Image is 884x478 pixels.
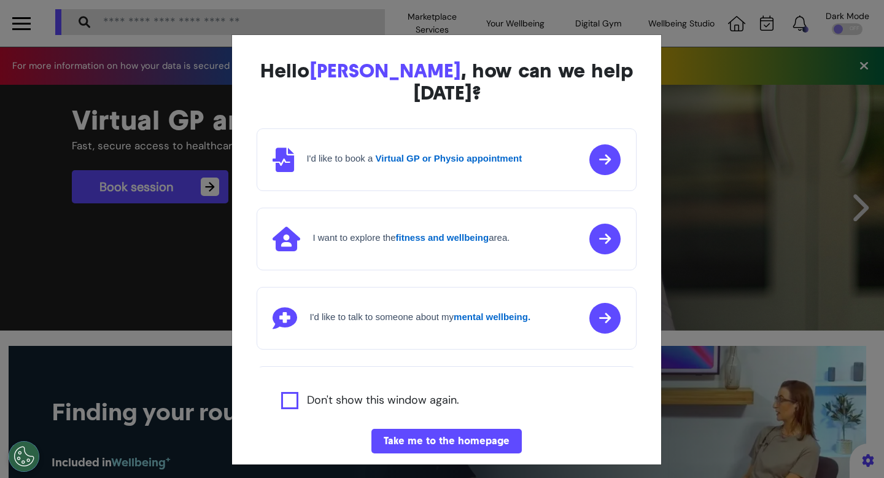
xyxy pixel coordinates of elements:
h4: I'd like to talk to someone about my [309,311,530,323]
h4: I want to explore the area. [312,232,510,243]
span: [PERSON_NAME] [309,59,461,82]
h4: I'd like to book a [306,153,522,164]
strong: mental wellbeing. [454,311,530,322]
input: Agree to privacy policy [281,392,298,409]
strong: Virtual GP or Physio appointment [376,153,522,163]
button: Open Preferences [9,441,39,472]
strong: fitness and wellbeing [396,232,489,243]
button: Take me to the homepage [371,429,522,453]
div: Hello , how can we help [DATE]? [257,60,636,104]
label: Don't show this window again. [307,392,459,409]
